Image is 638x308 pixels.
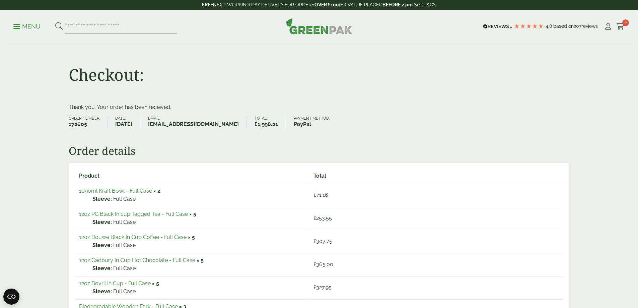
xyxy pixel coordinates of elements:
i: My Account [604,23,612,30]
span: 207 [574,23,581,29]
strong: FREE [202,2,213,7]
img: GreenPak Supplies [286,18,352,34]
span: 4.8 [546,23,553,29]
p: Full Case [92,241,305,249]
strong: Sleeve: [92,195,112,203]
span: 0 [622,19,629,26]
strong: × 5 [189,211,196,217]
p: Thank you. Your order has been received. [69,103,570,111]
span: £ [313,238,316,244]
p: Full Case [92,288,305,296]
li: Payment method: [294,117,337,128]
span: £ [255,121,258,127]
p: Full Case [92,264,305,272]
strong: PayPal [294,120,330,128]
strong: [DATE] [115,120,132,128]
i: Cart [616,23,625,30]
th: Total [309,169,563,183]
strong: × 2 [153,188,160,194]
strong: [EMAIL_ADDRESS][DOMAIN_NAME] [148,120,239,128]
button: Open CMP widget [3,289,19,305]
span: £ [313,215,316,221]
bdi: 71.16 [313,192,328,198]
bdi: 1,998.21 [255,121,278,127]
li: Total: [255,117,286,128]
a: 12oz Cadbury In Cup Hot Chocolate - Full Case [79,257,195,263]
bdi: 307.75 [313,238,332,244]
a: 0 [616,21,625,32]
p: Menu [13,22,41,30]
strong: OVER £100 [314,2,339,7]
bdi: 365.00 [313,261,333,267]
span: reviews [581,23,598,29]
strong: × 5 [152,280,159,287]
li: Order number: [69,117,108,128]
h1: Checkout: [69,65,144,84]
bdi: 327.95 [313,284,332,291]
a: 12oz PG Black In cup Tagged Tea - Full Case [79,211,188,217]
h2: Order details [69,144,570,157]
img: REVIEWS.io [483,24,512,29]
p: Full Case [92,218,305,226]
span: Based on [553,23,574,29]
a: Menu [13,22,41,29]
strong: × 5 [188,234,195,240]
a: 1090ml Kraft Bowl - Full Case [79,188,152,194]
strong: Sleeve: [92,218,112,226]
strong: BEFORE 2 pm [382,2,413,7]
strong: Sleeve: [92,241,112,249]
a: 12oz Douwe Black In Cup Coffee - Full Case [79,234,187,240]
span: £ [313,261,316,267]
strong: Sleeve: [92,264,112,272]
a: See T&C's [414,2,436,7]
bdi: 253.55 [313,215,332,221]
th: Product [75,169,309,183]
span: £ [313,284,316,291]
strong: 172605 [69,120,100,128]
a: 12oz Bovril In Cup - Full Case [79,280,151,287]
div: 4.79 Stars [514,23,544,29]
strong: Sleeve: [92,288,112,296]
li: Date: [115,117,140,128]
span: £ [313,192,316,198]
strong: × 5 [197,257,204,263]
p: Full Case [92,195,305,203]
li: Email: [148,117,247,128]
